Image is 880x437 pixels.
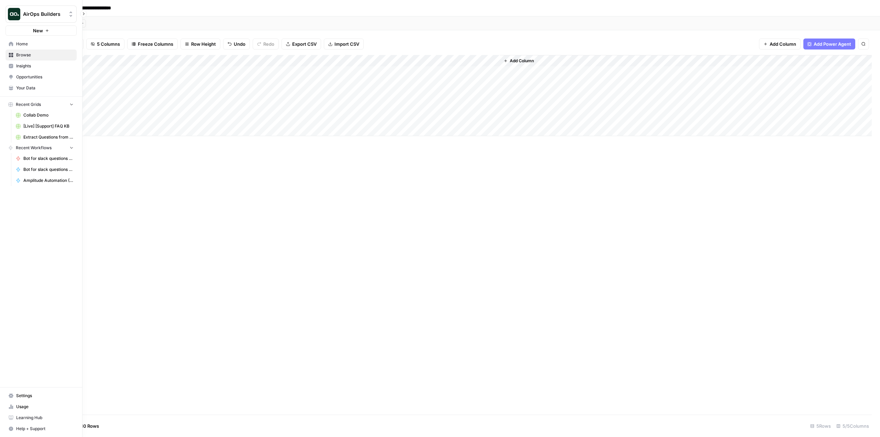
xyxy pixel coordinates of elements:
[13,110,77,121] a: Collab Demo
[5,412,77,423] a: Learning Hub
[23,166,74,173] span: Bot for slack questions pt. 1
[5,61,77,72] a: Insights
[253,39,279,50] button: Redo
[5,6,77,23] button: Workspace: AirOps Builders
[5,39,77,50] a: Home
[770,41,796,47] span: Add Column
[759,39,801,50] button: Add Column
[8,8,20,20] img: AirOps Builders Logo
[180,39,220,50] button: Row Height
[23,11,65,18] span: AirOps Builders
[138,41,173,47] span: Freeze Columns
[501,56,537,65] button: Add Column
[234,41,245,47] span: Undo
[5,25,77,36] button: New
[13,175,77,186] a: Amplitude Automation (Export ver.)
[5,83,77,94] a: Your Data
[5,99,77,110] button: Recent Grids
[5,50,77,61] a: Browse
[16,74,74,80] span: Opportunities
[16,85,74,91] span: Your Data
[223,39,250,50] button: Undo
[127,39,178,50] button: Freeze Columns
[23,134,74,140] span: Extract Questions from Slack > FAQ Grid
[5,143,77,153] button: Recent Workflows
[5,401,77,412] a: Usage
[5,72,77,83] a: Opportunities
[263,41,274,47] span: Redo
[23,123,74,129] span: [Live] [Support] FAQ KB
[16,63,74,69] span: Insights
[16,101,41,108] span: Recent Grids
[814,41,851,47] span: Add Power Agent
[16,145,52,151] span: Recent Workflows
[71,423,99,429] span: Add 10 Rows
[334,41,359,47] span: Import CSV
[16,415,74,421] span: Learning Hub
[282,39,321,50] button: Export CSV
[191,41,216,47] span: Row Height
[324,39,364,50] button: Import CSV
[97,41,120,47] span: 5 Columns
[16,41,74,47] span: Home
[13,132,77,143] a: Extract Questions from Slack > FAQ Grid
[16,393,74,399] span: Settings
[13,153,77,164] a: Bot for slack questions pt. 2
[13,121,77,132] a: [Live] [Support] FAQ KB
[16,404,74,410] span: Usage
[23,112,74,118] span: Collab Demo
[16,426,74,432] span: Help + Support
[807,420,834,431] div: 5 Rows
[5,390,77,401] a: Settings
[834,420,872,431] div: 5/5 Columns
[23,177,74,184] span: Amplitude Automation (Export ver.)
[5,423,77,434] button: Help + Support
[510,58,534,64] span: Add Column
[803,39,855,50] button: Add Power Agent
[292,41,317,47] span: Export CSV
[13,164,77,175] a: Bot for slack questions pt. 1
[33,27,43,34] span: New
[23,155,74,162] span: Bot for slack questions pt. 2
[86,39,124,50] button: 5 Columns
[16,52,74,58] span: Browse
